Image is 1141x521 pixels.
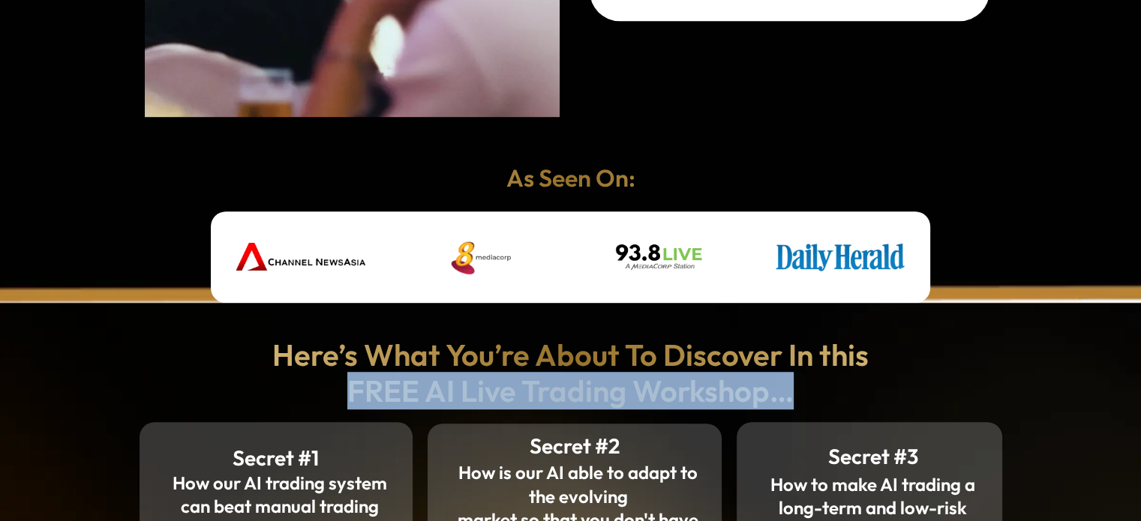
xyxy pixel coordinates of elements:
[506,163,635,193] strong: As Seen On:
[828,443,918,469] strong: Secret #3
[233,445,319,471] strong: Secret #1
[530,433,620,459] strong: Secret #2
[458,461,698,507] strong: How is our AI able to adapt to the evolving
[272,336,869,373] strong: Here’s What You’re About To Discover In this
[347,372,794,409] strong: FREE AI Live Trading Workshop…
[173,472,387,517] strong: How our AI trading system can beat manual trading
